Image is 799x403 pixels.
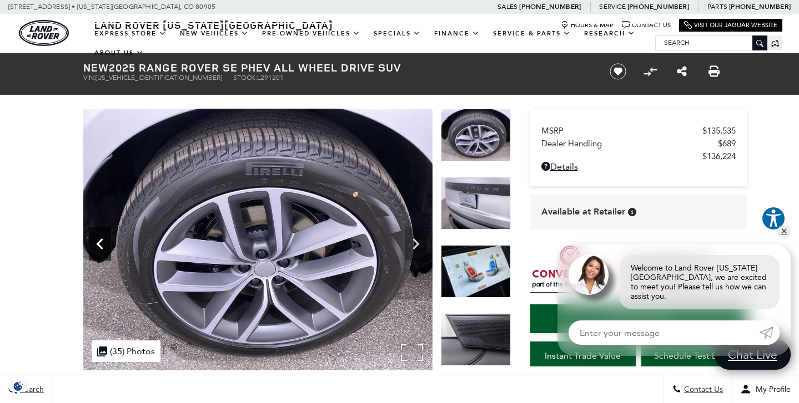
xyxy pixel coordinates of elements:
[83,60,109,75] strong: New
[684,21,777,29] a: Visit Our Jaguar Website
[681,385,723,394] span: Contact Us
[441,177,511,229] img: New 2025 Hakuba Silver LAND ROVER SE PHEV image 33
[486,24,577,43] a: Service & Parts
[94,18,333,32] span: Land Rover [US_STATE][GEOGRAPHIC_DATA]
[88,24,655,63] nav: Main Navigation
[441,245,511,298] img: New 2025 Hakuba Silver LAND ROVER SE PHEV image 34
[718,139,736,149] span: $689
[606,63,630,80] button: Save vehicle
[19,20,69,46] a: land-rover
[642,63,659,80] button: Compare Vehicle
[620,255,780,309] div: Welcome to Land Rover [US_STATE][GEOGRAPHIC_DATA], we are excited to meet you! Please tell us how...
[732,375,799,403] button: Open user profile menu
[729,2,791,11] a: [PHONE_NUMBER]
[83,74,96,81] span: VIN:
[708,65,720,78] a: Print this New 2025 Range Rover SE PHEV All Wheel Drive SUV
[173,24,255,43] a: New Vehicles
[760,320,780,345] a: Submit
[428,24,486,43] a: Finance
[656,36,767,49] input: Search
[6,380,31,392] section: Click to Open Cookie Consent Modal
[89,227,111,261] div: Previous
[541,206,625,218] span: Available at Retailer
[433,109,782,370] img: New 2025 Hakuba Silver LAND ROVER SE PHEV image 33
[8,3,215,11] a: [STREET_ADDRESS] • [US_STATE][GEOGRAPHIC_DATA], CO 80905
[6,380,31,392] img: Opt-Out Icon
[569,255,609,295] img: Agent profile photo
[569,320,760,345] input: Enter your message
[751,385,791,394] span: My Profile
[541,139,736,149] a: Dealer Handling $689
[628,208,636,216] div: Vehicle is in stock and ready for immediate delivery. Due to demand, availability is subject to c...
[441,109,511,161] img: New 2025 Hakuba Silver LAND ROVER SE PHEV image 32
[257,74,284,81] span: L291201
[530,341,636,370] a: Instant Trade Value
[541,139,718,149] span: Dealer Handling
[627,2,689,11] a: [PHONE_NUMBER]
[519,2,581,11] a: [PHONE_NUMBER]
[702,151,736,161] span: $136,224
[233,74,257,81] span: Stock:
[19,20,69,46] img: Land Rover
[96,74,222,81] span: [US_VEHICLE_IDENTIFICATION_NUMBER]
[541,126,702,136] span: MSRP
[761,206,786,231] button: Explore your accessibility options
[88,43,150,63] a: About Us
[88,18,340,32] a: Land Rover [US_STATE][GEOGRAPHIC_DATA]
[707,3,727,11] span: Parts
[88,24,173,43] a: EXPRESS STORE
[641,341,747,370] a: Schedule Test Drive
[255,24,367,43] a: Pre-Owned Vehicles
[541,161,736,172] a: Details
[541,126,736,136] a: MSRP $135,535
[599,3,625,11] span: Service
[677,65,687,78] a: Share this New 2025 Range Rover SE PHEV All Wheel Drive SUV
[83,109,433,370] img: New 2025 Hakuba Silver LAND ROVER SE PHEV image 32
[83,62,591,74] h1: 2025 Range Rover SE PHEV All Wheel Drive SUV
[367,24,428,43] a: Specials
[405,227,427,261] div: Next
[530,304,747,333] a: Start Your Deal
[561,21,614,29] a: Hours & Map
[622,21,671,29] a: Contact Us
[702,126,736,136] span: $135,535
[761,206,786,233] aside: Accessibility Help Desk
[498,3,517,11] span: Sales
[541,151,736,161] a: $136,224
[577,24,642,43] a: Research
[545,350,621,361] span: Instant Trade Value
[92,340,160,362] div: (35) Photos
[441,313,511,366] img: New 2025 Hakuba Silver LAND ROVER SE PHEV image 35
